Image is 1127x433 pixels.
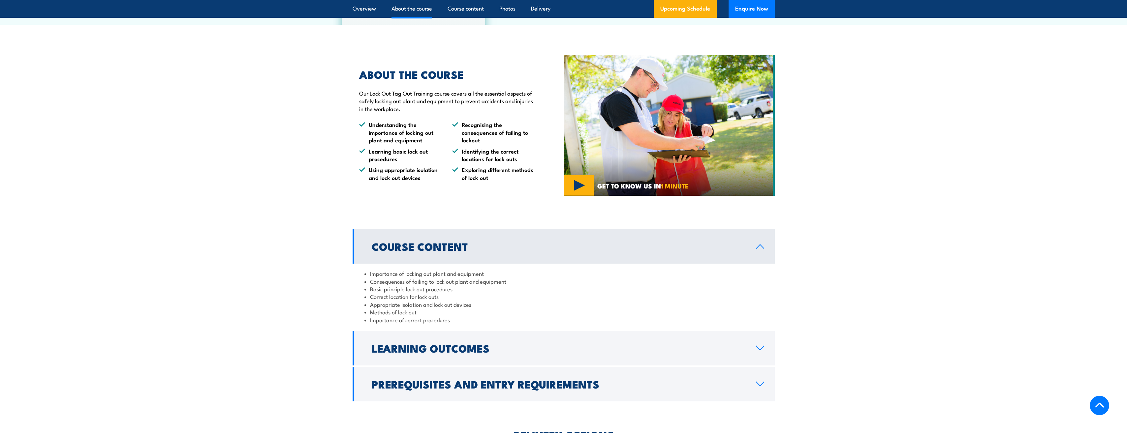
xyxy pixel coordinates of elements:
[359,121,440,144] li: Understanding the importance of locking out plant and equipment
[353,367,775,401] a: Prerequisites and Entry Requirements
[597,183,689,189] span: GET TO KNOW US IN
[372,343,745,353] h2: Learning Outcomes
[452,166,533,181] li: Exploring different methods of lock out
[364,277,763,285] li: Consequences of failing to lock out plant and equipment
[372,242,745,251] h2: Course Content
[359,89,533,112] p: Our Lock Out Tag Out Training course covers all the essential aspects of safely locking out plant...
[452,121,533,144] li: Recognising the consequences of failing to lockout
[364,308,763,316] li: Methods of lock out
[359,166,440,181] li: Using appropriate isolation and lock out devices
[661,181,689,190] strong: 1 MINUTE
[452,147,533,163] li: Identifying the correct locations for lock outs
[564,55,775,196] img: Fire Combo Awareness Day
[364,285,763,293] li: Basic principle lock out procedures
[364,316,763,324] li: Importance of correct procedures
[353,331,775,365] a: Learning Outcomes
[359,147,440,163] li: Learning basic lock out procedures
[359,70,533,79] h2: ABOUT THE COURSE
[372,379,745,389] h2: Prerequisites and Entry Requirements
[364,270,763,277] li: Importance of locking out plant and equipment
[353,229,775,264] a: Course Content
[364,293,763,300] li: Correct location for lock outs
[364,301,763,308] li: Appropriate isolation and lock out devices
